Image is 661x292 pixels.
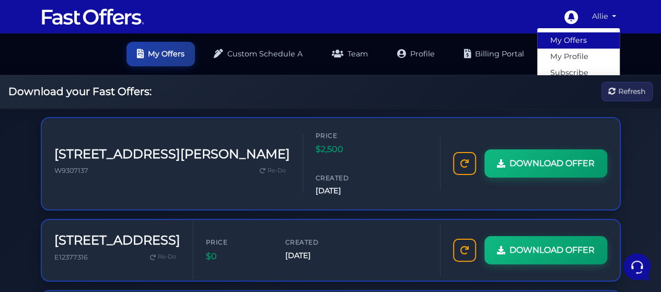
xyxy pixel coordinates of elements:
p: 7mo ago [167,99,192,108]
span: W9307137 [54,167,88,174]
a: My Offers [537,32,620,49]
a: My Offers [126,42,195,66]
img: dark [17,100,38,121]
a: DOWNLOAD OFFER [484,236,607,264]
span: Start a Conversation [75,136,146,145]
span: DOWNLOAD OFFER [509,157,595,170]
img: dark [17,64,30,76]
p: Hi sorry theres been a breach in the server, trying to get it up and running back asap! [44,111,161,122]
p: Home [31,211,49,220]
h2: Hello Allie 👋 [8,8,176,25]
a: Open Help Center [130,172,192,180]
a: Custom Schedule A [203,42,313,66]
span: Fast Offers Support [44,99,161,109]
button: Help [136,196,201,220]
img: dark [25,64,37,76]
span: $0 [206,250,269,263]
span: Re-Do [268,166,286,176]
span: Created [316,173,378,183]
button: Refresh [601,82,653,101]
a: Subscribe [537,65,620,81]
h2: Download your Fast Offers: [8,85,152,98]
span: DOWNLOAD OFFER [509,243,595,257]
span: $2,500 [316,143,378,156]
button: Start a Conversation [17,130,192,151]
a: Billing Portal [454,42,535,66]
iframe: Customerly Messenger Launcher [621,251,653,283]
p: You: Is the system downè [44,71,160,81]
span: Created [285,237,348,247]
h3: [STREET_ADDRESS][PERSON_NAME] [54,147,290,162]
h3: [STREET_ADDRESS] [54,233,180,248]
span: [DATE] [316,185,378,197]
a: See all [169,42,192,50]
a: Allie [588,6,621,27]
span: Price [206,237,269,247]
p: Help [162,211,176,220]
div: Allie [537,28,620,102]
a: Team [321,42,378,66]
span: Fast Offers [44,59,160,69]
span: Re-Do [158,252,176,262]
a: My Profile [537,49,620,65]
a: Fast OffersYou:Is the system downè5mo ago [13,54,196,86]
span: Price [316,131,378,141]
span: Refresh [618,86,645,97]
button: Messages [73,196,137,220]
span: Find an Answer [17,172,71,180]
a: Profile [387,42,445,66]
button: Home [8,196,73,220]
a: DOWNLOAD OFFER [484,149,607,178]
span: Your Conversations [17,42,85,50]
p: Messages [90,211,120,220]
span: [DATE] [285,250,348,262]
a: Re-Do [146,250,180,264]
p: 5mo ago [167,59,192,68]
a: Re-Do [256,164,290,178]
a: Fast Offers SupportHi sorry theres been a breach in the server, trying to get it up and running b... [13,95,196,126]
span: E12377316 [54,253,88,261]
